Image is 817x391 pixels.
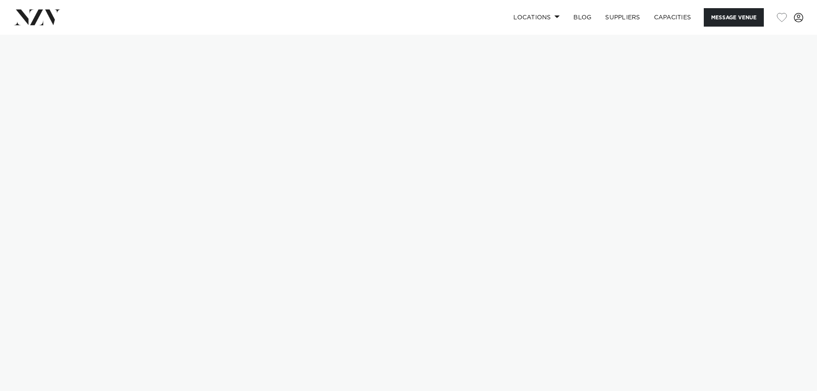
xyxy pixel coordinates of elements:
a: BLOG [567,8,598,27]
img: nzv-logo.png [14,9,60,25]
a: Locations [506,8,567,27]
a: Capacities [647,8,698,27]
button: Message Venue [704,8,764,27]
a: SUPPLIERS [598,8,647,27]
